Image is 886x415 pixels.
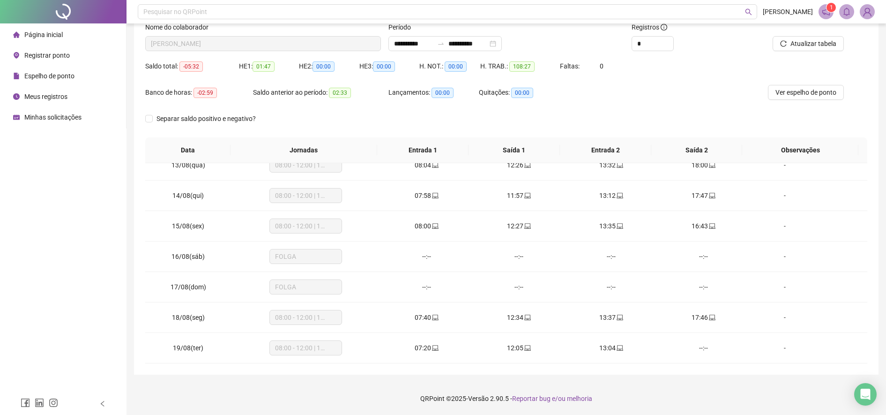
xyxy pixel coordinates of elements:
[275,189,336,203] span: 08:00 - 12:00 | 13:00 - 18:00
[445,61,467,72] span: 00:00
[99,400,106,407] span: left
[275,310,336,324] span: 08:00 - 12:00 | 13:00 - 18:00
[509,61,535,72] span: 108:27
[573,160,650,170] div: 13:32
[387,343,465,353] div: 07:20
[171,161,205,169] span: 13/08(qua)
[275,219,336,233] span: 08:00 - 12:00 | 13:00 - 17:00
[773,36,844,51] button: Atualizar tabela
[757,160,812,170] div: -
[437,40,445,47] span: swap-right
[388,87,479,98] div: Lançamentos:
[145,137,231,163] th: Data
[661,24,667,30] span: info-circle
[329,88,351,98] span: 02:33
[275,280,336,294] span: FOLGA
[145,61,239,72] div: Saldo total:
[431,314,439,321] span: laptop
[750,145,851,155] span: Observações
[523,192,531,199] span: laptop
[387,282,465,292] div: --:--
[275,341,336,355] span: 08:00 - 12:00 | 13:00 - 18:00
[757,251,812,262] div: -
[313,61,335,72] span: 00:00
[253,61,275,72] span: 01:47
[231,137,378,163] th: Jornadas
[573,251,650,262] div: --:--
[480,251,558,262] div: --:--
[665,190,742,201] div: 17:47
[512,395,592,402] span: Reportar bug e/ou melhoria
[479,87,569,98] div: Quitações:
[757,190,812,201] div: -
[665,251,742,262] div: --:--
[560,62,581,70] span: Faltas:
[432,88,454,98] span: 00:00
[431,345,439,351] span: laptop
[763,7,813,17] span: [PERSON_NAME]
[480,312,558,323] div: 12:34
[24,113,82,121] span: Minhas solicitações
[665,282,742,292] div: --:--
[616,162,623,168] span: laptop
[745,8,752,15] span: search
[172,314,205,321] span: 18/08(seg)
[600,62,603,70] span: 0
[480,282,558,292] div: --:--
[573,221,650,231] div: 13:35
[253,87,388,98] div: Saldo anterior ao período:
[145,87,253,98] div: Banco de horas:
[239,61,299,72] div: HE 1:
[24,52,70,59] span: Registrar ponto
[13,93,20,100] span: clock-circle
[790,38,836,49] span: Atualizar tabela
[665,160,742,170] div: 18:00
[616,314,623,321] span: laptop
[854,383,877,406] div: Open Intercom Messenger
[24,31,63,38] span: Página inicial
[388,22,417,32] label: Período
[171,253,205,260] span: 16/08(sáb)
[172,192,204,199] span: 14/08(qui)
[13,31,20,38] span: home
[708,162,715,168] span: laptop
[275,249,336,264] span: FOLGA
[24,72,74,80] span: Espelho de ponto
[387,251,465,262] div: --:--
[860,5,874,19] img: 90740
[826,3,836,12] sup: 1
[511,88,533,98] span: 00:00
[708,223,715,229] span: laptop
[665,312,742,323] div: 17:46
[560,137,651,163] th: Entrada 2
[359,61,419,72] div: HE 3:
[145,22,215,32] label: Nome do colaborador
[708,192,715,199] span: laptop
[387,221,465,231] div: 08:00
[419,61,480,72] div: H. NOT.:
[24,93,67,100] span: Meus registros
[616,192,623,199] span: laptop
[523,345,531,351] span: laptop
[780,40,787,47] span: reload
[573,343,650,353] div: 13:04
[523,314,531,321] span: laptop
[616,223,623,229] span: laptop
[299,61,359,72] div: HE 2:
[742,137,858,163] th: Observações
[708,314,715,321] span: laptop
[768,85,844,100] button: Ver espelho de ponto
[757,221,812,231] div: -
[573,312,650,323] div: 13:37
[573,282,650,292] div: --:--
[573,190,650,201] div: 13:12
[830,4,833,11] span: 1
[373,61,395,72] span: 00:00
[616,345,623,351] span: laptop
[171,283,206,291] span: 17/08(dom)
[469,137,560,163] th: Saída 1
[127,382,886,415] footer: QRPoint © 2025 - 2.90.5 -
[651,137,743,163] th: Saída 2
[468,395,489,402] span: Versão
[21,398,30,407] span: facebook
